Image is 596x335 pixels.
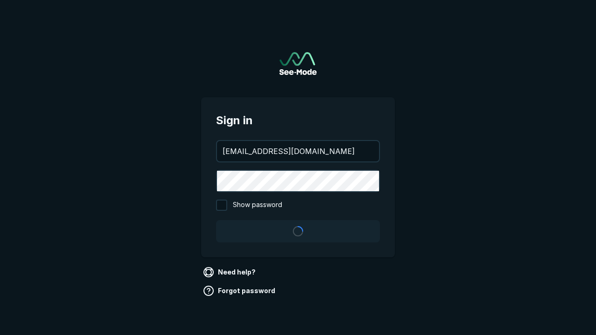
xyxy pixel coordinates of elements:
input: your@email.com [217,141,379,161]
a: Need help? [201,265,259,280]
a: Forgot password [201,283,279,298]
img: See-Mode Logo [279,52,317,75]
a: Go to sign in [279,52,317,75]
span: Show password [233,200,282,211]
span: Sign in [216,112,380,129]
